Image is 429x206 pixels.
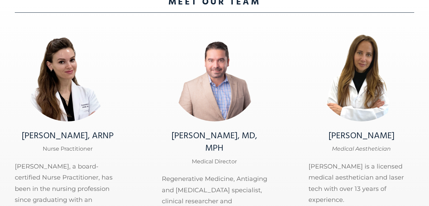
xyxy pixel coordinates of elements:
h3: [PERSON_NAME], MD, MPH [162,130,268,155]
p: Medical Director [162,157,268,167]
p: Nurse Practitioner [15,144,121,154]
em: Medical Aesthetician [332,145,391,152]
h3: [PERSON_NAME], ARNP [15,130,121,142]
p: [PERSON_NAME] is a licensed medical aesthetician and laser tech with over 13 years of experience. [308,161,414,206]
h3: [PERSON_NAME] [308,130,414,142]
